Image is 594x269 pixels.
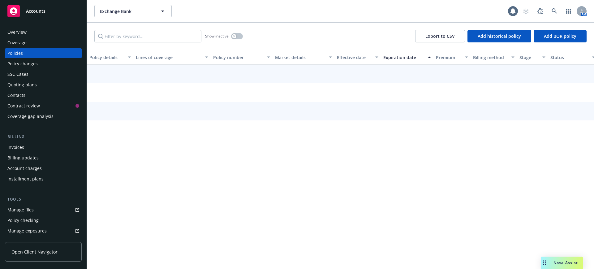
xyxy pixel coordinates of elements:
div: Market details [275,54,325,61]
a: Contacts [5,90,82,100]
button: Lines of coverage [133,50,211,65]
a: Search [548,5,561,17]
div: Contacts [7,90,25,100]
a: Account charges [5,163,82,173]
div: Contract review [7,101,40,111]
a: Manage certificates [5,236,82,246]
div: Drag to move [541,257,549,269]
a: Manage exposures [5,226,82,236]
a: Invoices [5,142,82,152]
a: Quoting plans [5,80,82,90]
button: Add BOR policy [534,30,587,42]
button: Export to CSV [415,30,465,42]
div: Manage exposures [7,226,47,236]
div: Manage certificates [7,236,48,246]
div: Policy number [213,54,263,61]
div: Account charges [7,163,42,173]
button: Nova Assist [541,257,583,269]
a: Installment plans [5,174,82,184]
button: Policy details [87,50,133,65]
a: SSC Cases [5,69,82,79]
div: Status [550,54,588,61]
div: Effective date [337,54,372,61]
a: Coverage [5,38,82,48]
button: Stage [517,50,548,65]
button: Billing method [471,50,517,65]
button: Policy number [211,50,273,65]
span: Accounts [26,9,45,14]
div: Lines of coverage [136,54,201,61]
span: Export to CSV [425,33,455,39]
div: SSC Cases [7,69,28,79]
div: Policy details [89,54,124,61]
button: Exchange Bank [94,5,172,17]
button: Add historical policy [467,30,531,42]
a: Policy changes [5,59,82,69]
span: Exchange Bank [100,8,153,15]
a: Manage files [5,205,82,215]
div: Premium [436,54,461,61]
span: Show inactive [205,33,229,39]
a: Accounts [5,2,82,20]
a: Switch app [562,5,575,17]
div: Quoting plans [7,80,37,90]
a: Start snowing [520,5,532,17]
a: Policy checking [5,215,82,225]
a: Coverage gap analysis [5,111,82,121]
span: Open Client Navigator [11,249,58,255]
input: Filter by keyword... [94,30,201,42]
button: Effective date [334,50,381,65]
a: Overview [5,27,82,37]
div: Overview [7,27,27,37]
span: Nova Assist [553,260,578,265]
div: Expiration date [383,54,424,61]
div: Policy changes [7,59,38,69]
a: Contract review [5,101,82,111]
span: Add BOR policy [544,33,576,39]
a: Billing updates [5,153,82,163]
div: Coverage [7,38,27,48]
a: Report a Bug [534,5,546,17]
div: Installment plans [7,174,44,184]
button: Market details [273,50,334,65]
div: Stage [519,54,539,61]
button: Expiration date [381,50,433,65]
a: Policies [5,48,82,58]
div: Tools [5,196,82,202]
span: Add historical policy [478,33,521,39]
div: Billing updates [7,153,39,163]
div: Invoices [7,142,24,152]
button: Premium [433,50,471,65]
div: Policy checking [7,215,39,225]
div: Billing [5,134,82,140]
div: Coverage gap analysis [7,111,54,121]
div: Billing method [473,54,508,61]
div: Policies [7,48,23,58]
div: Manage files [7,205,34,215]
